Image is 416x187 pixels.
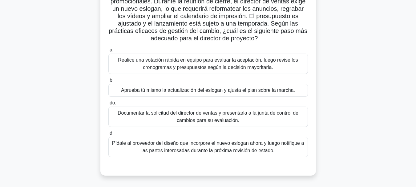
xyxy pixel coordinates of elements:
[121,87,295,93] font: Aprueba tú mismo la actualización del eslogan y ajusta el plan sobre la marcha.
[112,140,304,153] font: Pídale al proveedor del diseño que incorpore el nuevo eslogan ahora y luego notifique a las parte...
[110,47,114,52] font: a.
[118,110,298,123] font: Documentar la solicitud del director de ventas y presentarla a la junta de control de cambios par...
[110,77,114,83] font: b.
[118,57,298,70] font: Realice una votación rápida en equipo para evaluar la aceptación, luego revise los cronogramas y ...
[110,130,114,136] font: d.
[110,100,116,105] font: do.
